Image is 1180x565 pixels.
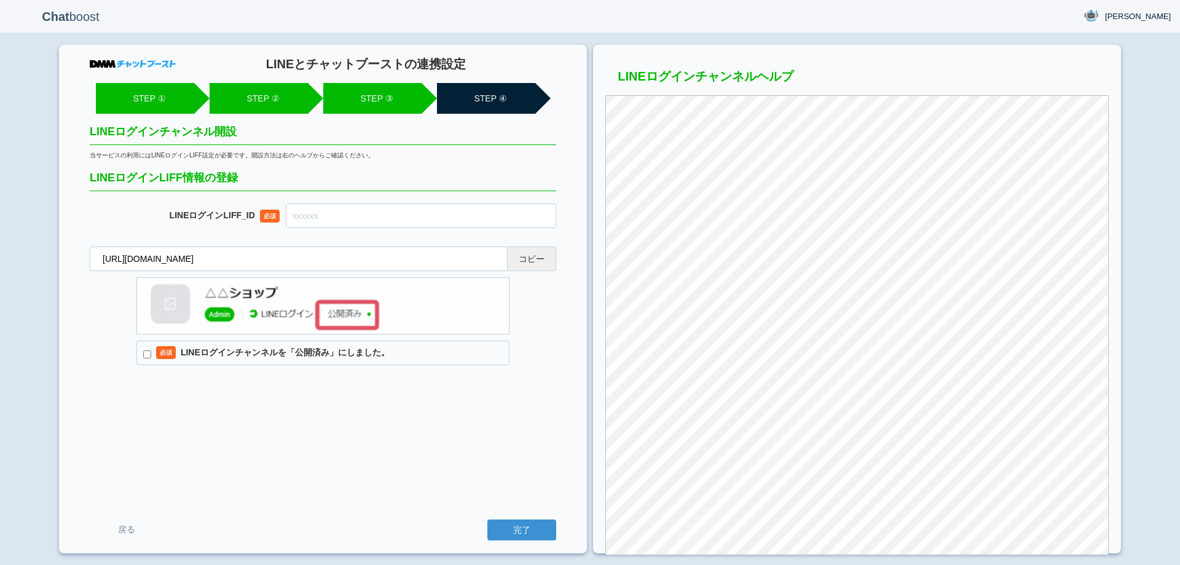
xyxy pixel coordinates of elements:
img: DMMチャットブースト [90,60,176,68]
li: STEP ④ [437,83,535,114]
p: boost [9,1,132,32]
span: 必須 [260,210,280,223]
img: User Image [1084,8,1099,23]
h2: LINEログインチャンネル開設 [90,126,556,145]
h3: LINEログインチャンネルヘルプ [605,69,1109,89]
div: 当サービスの利用にはLINEログインLIFF設定が必要です。開設方法は右のヘルプからご確認ください。 [90,151,556,160]
h1: LINEとチャットブーストの連携設定 [176,57,556,71]
span: 必須 [156,346,176,359]
li: STEP ③ [323,83,422,114]
a: 戻る [90,518,163,541]
label: LINEログインチャンネルを「公開済み」にしました。 [136,341,509,365]
input: 必須LINEログインチャンネルを「公開済み」にしました。 [143,350,151,358]
li: STEP ② [210,83,308,114]
img: LINEログインチャンネル情報の登録確認 [136,277,509,334]
li: STEP ① [96,83,194,114]
h2: LINEログインLIFF情報の登録 [90,172,556,191]
input: xxxxxx [286,203,556,228]
dt: LINEログインLIFF_ID [90,210,286,221]
span: [PERSON_NAME] [1105,10,1171,23]
b: Chat [42,10,69,23]
input: 完了 [487,520,556,540]
button: コピー [507,247,556,271]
